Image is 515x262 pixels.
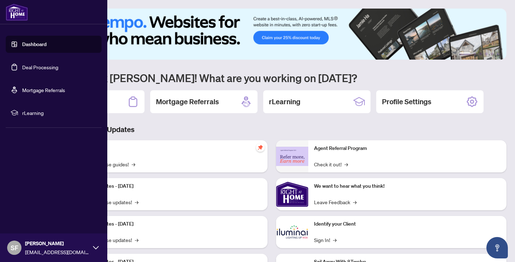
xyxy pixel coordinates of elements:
[22,41,46,47] a: Dashboard
[132,160,135,168] span: →
[37,125,506,135] h3: Brokerage & Industry Updates
[269,97,300,107] h2: rLearning
[459,52,471,55] button: 1
[11,243,18,253] span: SF
[382,97,431,107] h2: Profile Settings
[314,145,501,152] p: Agent Referral Program
[314,198,357,206] a: Leave Feedback→
[276,178,308,210] img: We want to hear what you think!
[485,52,488,55] button: 4
[135,236,138,244] span: →
[22,109,97,117] span: rLearning
[22,87,65,93] a: Mortgage Referrals
[276,147,308,166] img: Agent Referral Program
[276,216,308,248] img: Identify your Client
[75,220,262,228] p: Platform Updates - [DATE]
[474,52,476,55] button: 2
[256,143,265,152] span: pushpin
[22,64,58,70] a: Deal Processing
[344,160,348,168] span: →
[353,198,357,206] span: →
[333,236,337,244] span: →
[491,52,494,55] button: 5
[479,52,482,55] button: 3
[496,52,499,55] button: 6
[6,4,28,21] img: logo
[135,198,138,206] span: →
[25,240,89,247] span: [PERSON_NAME]
[37,9,506,60] img: Slide 0
[314,236,337,244] a: Sign In!→
[486,237,508,258] button: Open asap
[314,160,348,168] a: Check it out!→
[37,71,506,85] h1: Welcome back [PERSON_NAME]! What are you working on [DATE]?
[314,182,501,190] p: We want to hear what you think!
[75,145,262,152] p: Self-Help
[314,220,501,228] p: Identify your Client
[156,97,219,107] h2: Mortgage Referrals
[25,248,89,256] span: [EMAIL_ADDRESS][DOMAIN_NAME]
[75,182,262,190] p: Platform Updates - [DATE]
